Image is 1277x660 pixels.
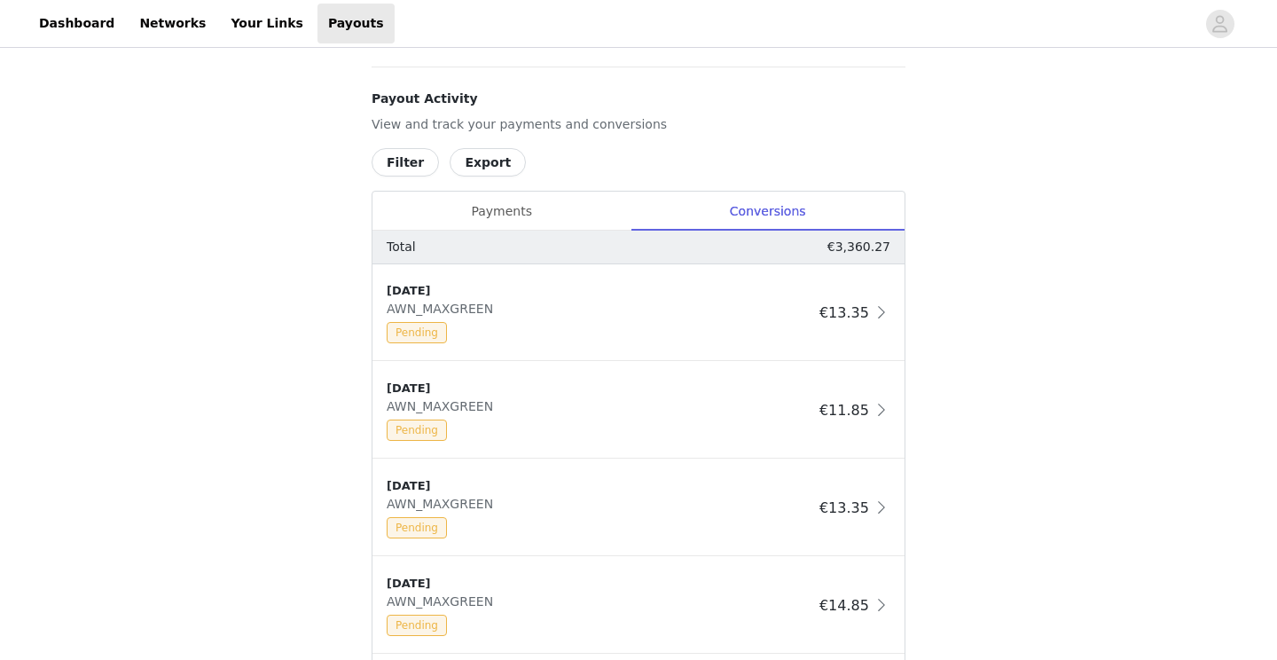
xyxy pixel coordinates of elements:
[372,264,905,362] div: clickable-list-item
[1211,10,1228,38] div: avatar
[372,192,631,232] div: Payments
[827,238,890,256] p: €3,360.27
[387,302,500,316] span: AWN_MAXGREEN
[387,420,447,441] span: Pending
[372,148,439,177] button: Filter
[317,4,395,43] a: Payouts
[372,115,905,134] p: View and track your payments and conversions
[387,477,812,495] div: [DATE]
[372,557,905,655] div: clickable-list-item
[387,517,447,538] span: Pending
[387,322,447,343] span: Pending
[387,594,500,609] span: AWN_MAXGREEN
[387,497,500,511] span: AWN_MAXGREEN
[372,90,905,108] h4: Payout Activity
[387,615,447,636] span: Pending
[450,148,526,177] button: Export
[28,4,125,43] a: Dashboard
[819,499,869,516] span: €13.35
[387,238,416,256] p: Total
[631,192,905,232] div: Conversions
[129,4,216,43] a: Networks
[819,304,869,321] span: €13.35
[819,402,869,419] span: €11.85
[220,4,314,43] a: Your Links
[819,597,869,614] span: €14.85
[387,380,812,397] div: [DATE]
[387,282,812,300] div: [DATE]
[387,575,812,593] div: [DATE]
[387,399,500,413] span: AWN_MAXGREEN
[372,460,905,557] div: clickable-list-item
[372,362,905,460] div: clickable-list-item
